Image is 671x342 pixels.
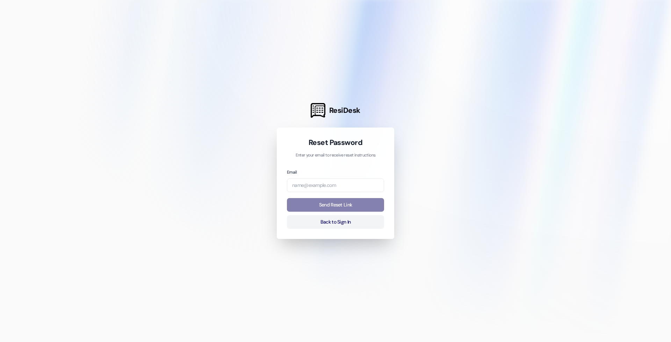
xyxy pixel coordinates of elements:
span: ResiDesk [329,105,360,115]
h1: Reset Password [287,138,384,147]
img: ResiDesk Logo [311,103,325,118]
p: Enter your email to receive reset instructions [287,152,384,159]
label: Email [287,169,297,175]
button: Send Reset Link [287,198,384,212]
button: Back to Sign In [287,215,384,229]
input: name@example.com [287,179,384,192]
